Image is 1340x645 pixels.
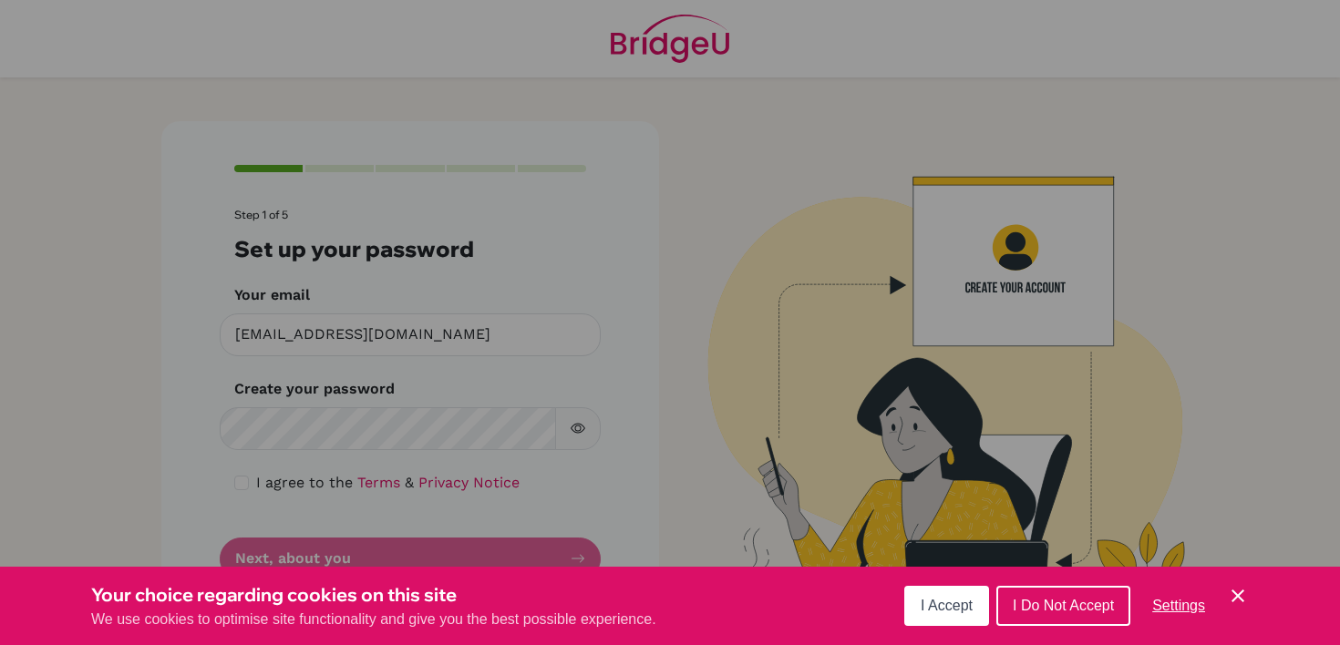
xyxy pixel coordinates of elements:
[91,581,656,609] h3: Your choice regarding cookies on this site
[904,586,989,626] button: I Accept
[921,598,973,613] span: I Accept
[1013,598,1114,613] span: I Do Not Accept
[1227,585,1249,607] button: Save and close
[996,586,1130,626] button: I Do Not Accept
[1152,598,1205,613] span: Settings
[1138,588,1220,624] button: Settings
[91,609,656,630] p: We use cookies to optimise site functionality and give you the best possible experience.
